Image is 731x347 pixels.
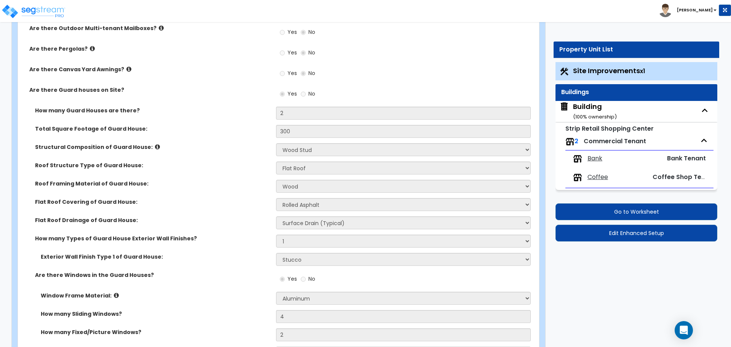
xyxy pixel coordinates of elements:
[301,28,306,37] input: No
[280,69,285,78] input: Yes
[559,45,713,54] div: Property Unit List
[301,69,306,78] input: No
[287,69,297,77] span: Yes
[575,137,578,146] span: 2
[35,271,270,279] label: Are there Windows in the Guard Houses?
[41,292,270,299] label: Window Frame Material:
[555,225,717,241] button: Edit Enhanced Setup
[35,198,270,206] label: Flat Roof Covering of Guard House:
[559,102,617,121] span: Building
[280,28,285,37] input: Yes
[287,90,297,98] span: Yes
[640,67,645,75] small: x1
[573,102,617,121] div: Building
[653,173,716,181] span: Coffee Shop Tenant
[35,180,270,187] label: Roof Framing Material of Guard House:
[29,66,270,73] label: Are there Canvas Yard Awnings?
[308,275,315,283] span: No
[559,67,569,77] img: Construction.png
[35,143,270,151] label: Structural Composition of Guard House:
[301,90,306,98] input: No
[559,102,569,112] img: building.svg
[555,203,717,220] button: Go to Worksheet
[573,66,645,75] span: Site Improvements
[301,49,306,57] input: No
[308,49,315,56] span: No
[287,49,297,56] span: Yes
[41,328,270,336] label: How many Fixed/Picture Windows?
[280,49,285,57] input: Yes
[308,28,315,36] span: No
[287,275,297,283] span: Yes
[41,253,270,261] label: Exterior Wall Finish Type 1 of Guard House:
[1,4,66,19] img: logo_pro_r.png
[29,24,270,32] label: Are there Outdoor Multi-tenant Mailboxes?
[29,86,270,94] label: Are there Guard houses on Site?
[90,46,95,51] i: click for more info!
[659,4,672,17] img: avatar.png
[573,113,617,120] small: ( 100 % ownership)
[126,66,131,72] i: click for more info!
[584,137,646,146] span: Commercial Tenant
[675,321,693,339] div: Open Intercom Messenger
[287,28,297,36] span: Yes
[114,293,119,298] i: click for more info!
[308,90,315,98] span: No
[587,154,602,163] span: Bank
[155,144,160,150] i: click for more info!
[159,25,164,31] i: click for more info!
[308,69,315,77] span: No
[561,88,712,97] div: Buildings
[35,235,270,242] label: How many Types of Guard House Exterior Wall Finishes?
[667,154,706,163] span: Bank Tenant
[573,154,582,163] img: tenants.png
[677,7,713,13] b: [PERSON_NAME]
[301,275,306,283] input: No
[280,90,285,98] input: Yes
[35,107,270,114] label: How many Guard Houses are there?
[35,162,270,169] label: Roof Structure Type of Guard House:
[41,310,270,318] label: How many Sliding Windows?
[587,173,608,182] span: Coffee
[35,125,270,133] label: Total Square Footage of Guard House:
[35,216,270,224] label: Flat Roof Drainage of Guard House:
[573,173,582,182] img: tenants.png
[565,124,654,133] small: Strip Retail Shopping Center
[565,137,575,146] img: tenants.png
[29,45,270,53] label: Are there Pergolas?
[280,275,285,283] input: Yes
